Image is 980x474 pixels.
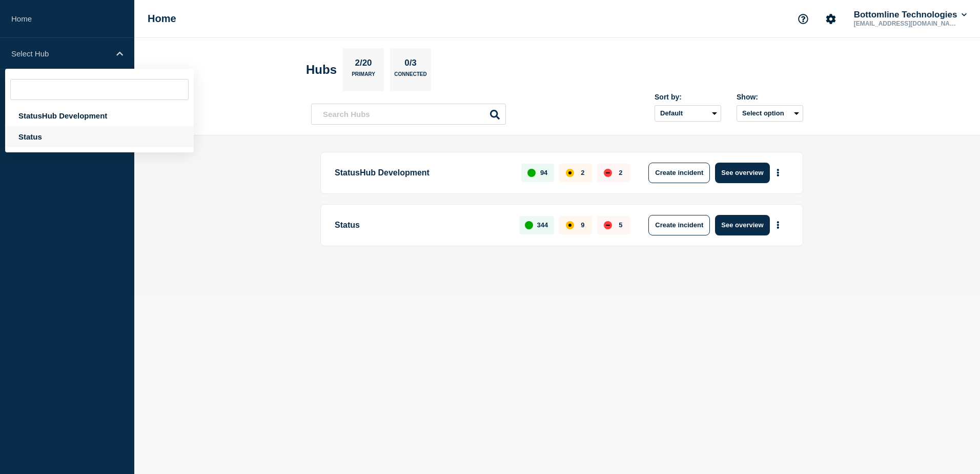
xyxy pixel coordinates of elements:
[527,169,536,177] div: up
[648,163,710,183] button: Create incident
[852,20,958,27] p: [EMAIL_ADDRESS][DOMAIN_NAME]
[619,221,622,229] p: 5
[5,126,194,147] div: Status
[335,215,507,235] p: Status
[566,221,574,229] div: affected
[737,105,803,122] button: Select option
[540,169,547,176] p: 94
[11,49,110,58] p: Select Hub
[351,58,376,71] p: 2/20
[852,10,969,20] button: Bottomline Technologies
[771,163,785,182] button: More actions
[648,215,710,235] button: Create incident
[581,169,584,176] p: 2
[5,105,194,126] div: StatusHub Development
[619,169,622,176] p: 2
[525,221,533,229] div: up
[335,163,509,183] p: StatusHub Development
[655,105,721,122] select: Sort by
[737,93,803,101] div: Show:
[148,13,176,25] h1: Home
[401,58,421,71] p: 0/3
[352,71,375,82] p: Primary
[394,71,426,82] p: Connected
[311,104,506,125] input: Search Hubs
[604,169,612,177] div: down
[820,8,842,30] button: Account settings
[771,215,785,234] button: More actions
[537,221,548,229] p: 344
[792,8,814,30] button: Support
[715,215,769,235] button: See overview
[655,93,721,101] div: Sort by:
[306,63,337,77] h2: Hubs
[581,221,584,229] p: 9
[604,221,612,229] div: down
[566,169,574,177] div: affected
[715,163,769,183] button: See overview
